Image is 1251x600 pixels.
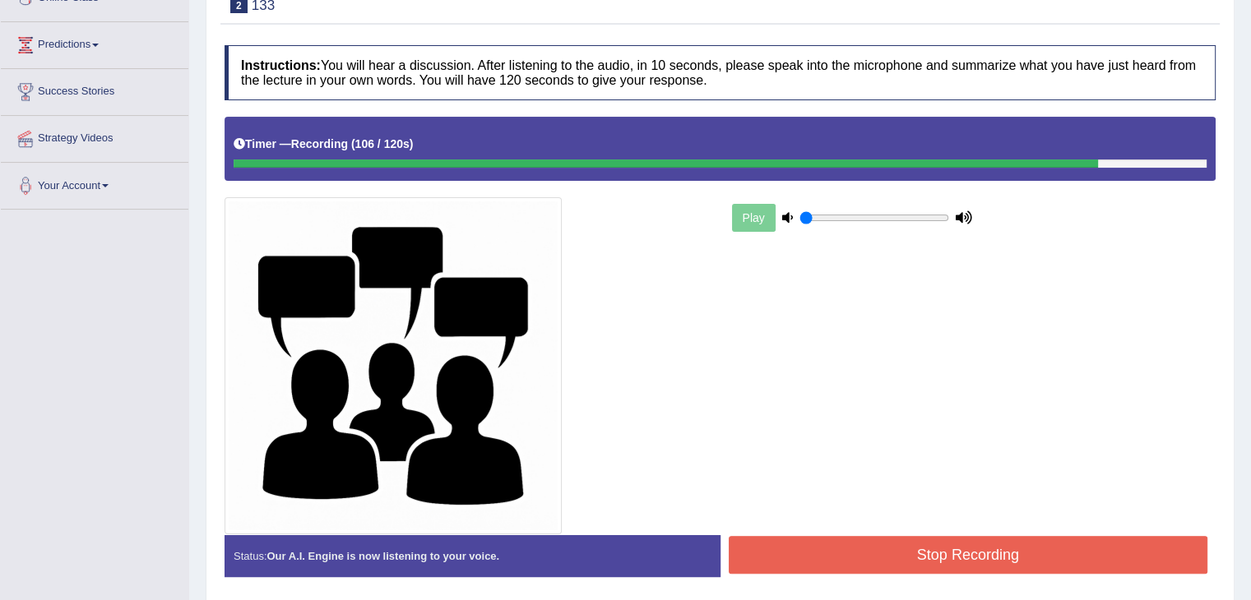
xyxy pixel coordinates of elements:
strong: Our A.I. Engine is now listening to your voice. [266,550,499,562]
b: ) [410,137,414,150]
b: 106 / 120s [355,137,410,150]
h5: Timer — [234,138,413,150]
a: Your Account [1,163,188,204]
button: Stop Recording [729,536,1208,574]
div: Status: [225,535,720,577]
b: Recording [291,137,348,150]
a: Success Stories [1,69,188,110]
h4: You will hear a discussion. After listening to the audio, in 10 seconds, please speak into the mi... [225,45,1216,100]
a: Predictions [1,22,188,63]
a: Strategy Videos [1,116,188,157]
b: Instructions: [241,58,321,72]
b: ( [351,137,355,150]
